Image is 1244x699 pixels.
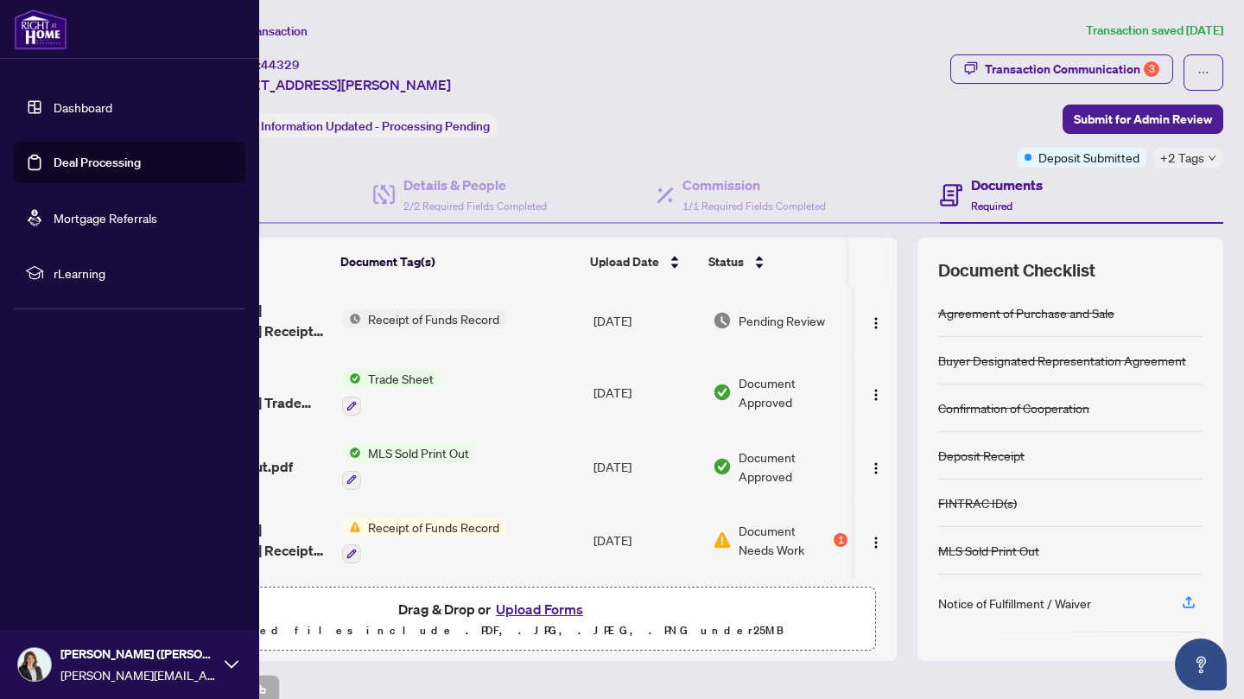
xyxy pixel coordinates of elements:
button: Status IconReceipt of Funds Record [342,309,506,328]
button: Status IconMLS Sold Print Out [342,443,476,490]
span: +2 Tags [1160,148,1204,168]
td: [DATE] [587,429,706,504]
span: 44329 [261,57,300,73]
button: Upload Forms [491,598,588,620]
a: Dashboard [54,99,112,115]
span: rLearning [54,264,233,283]
button: Logo [862,307,890,334]
article: Transaction saved [DATE] [1086,21,1223,41]
span: Document Needs Work [739,521,830,559]
span: Receipt of Funds Record [361,309,506,328]
button: Logo [862,453,890,480]
img: Document Status [713,531,732,550]
img: Status Icon [342,309,361,328]
img: Status Icon [342,443,361,462]
span: Required [971,200,1012,213]
div: Buyer Designated Representation Agreement [938,351,1186,370]
button: Status IconTrade Sheet [342,369,441,416]
th: Document Tag(s) [333,238,583,286]
img: Logo [869,316,883,330]
div: Transaction Communication [985,55,1159,83]
h4: Details & People [403,175,547,195]
img: Logo [869,461,883,475]
span: Drag & Drop or [398,598,588,620]
div: Agreement of Purchase and Sale [938,303,1114,322]
td: [DATE] [587,286,706,355]
button: Logo [862,526,890,554]
div: MLS Sold Print Out [938,541,1039,560]
span: 2/2 Required Fields Completed [403,200,547,213]
span: View Transaction [215,23,308,39]
span: Document Checklist [938,258,1095,283]
span: Document Approved [739,448,847,486]
button: Transaction Communication3 [950,54,1173,84]
img: Document Status [713,457,732,476]
span: Trade Sheet [361,369,441,388]
th: Status [701,238,849,286]
div: Deposit Receipt [938,446,1025,465]
td: [DATE] [587,504,706,578]
div: Notice of Fulfillment / Waiver [938,594,1091,613]
span: Document Approved [739,373,847,411]
img: Logo [869,536,883,550]
h4: Documents [971,175,1043,195]
div: 1 [834,533,847,547]
h4: Commission [682,175,826,195]
span: Receipt of Funds Record [361,518,506,537]
a: Deal Processing [54,155,141,170]
span: Status [708,252,744,271]
span: [STREET_ADDRESS][PERSON_NAME] [214,74,451,95]
img: Status Icon [342,518,361,537]
p: Supported files include .PDF, .JPG, .JPEG, .PNG under 25 MB [122,620,865,641]
span: [PERSON_NAME][EMAIL_ADDRESS][DOMAIN_NAME] [60,665,216,684]
button: Open asap [1175,639,1227,690]
span: 1/1 Required Fields Completed [682,200,826,213]
td: [DATE] [587,577,706,646]
span: [PERSON_NAME] ([PERSON_NAME]) [PERSON_NAME] [60,645,216,664]
button: Status IconReceipt of Funds Record [342,518,506,564]
span: Deposit Submitted [1038,148,1139,167]
span: down [1208,154,1216,162]
img: Document Status [713,311,732,330]
span: Upload Date [590,252,659,271]
img: logo [14,9,67,50]
span: ellipsis [1197,67,1209,79]
div: Status: [214,114,497,137]
a: Mortgage Referrals [54,210,157,226]
span: Pending Review [739,311,825,330]
img: Profile Icon [18,648,51,681]
span: Information Updated - Processing Pending [261,118,490,134]
span: Submit for Admin Review [1074,105,1212,133]
td: [DATE] [587,355,706,429]
div: FINTRAC ID(s) [938,493,1017,512]
span: Drag & Drop orUpload FormsSupported files include .PDF, .JPG, .JPEG, .PNG under25MB [111,588,875,651]
div: Confirmation of Cooperation [938,398,1089,417]
span: MLS Sold Print Out [361,443,476,462]
button: Submit for Admin Review [1063,105,1223,134]
th: Upload Date [583,238,701,286]
img: Document Status [713,383,732,402]
img: Status Icon [342,369,361,388]
div: 3 [1144,61,1159,77]
button: Logo [862,378,890,406]
img: Logo [869,388,883,402]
